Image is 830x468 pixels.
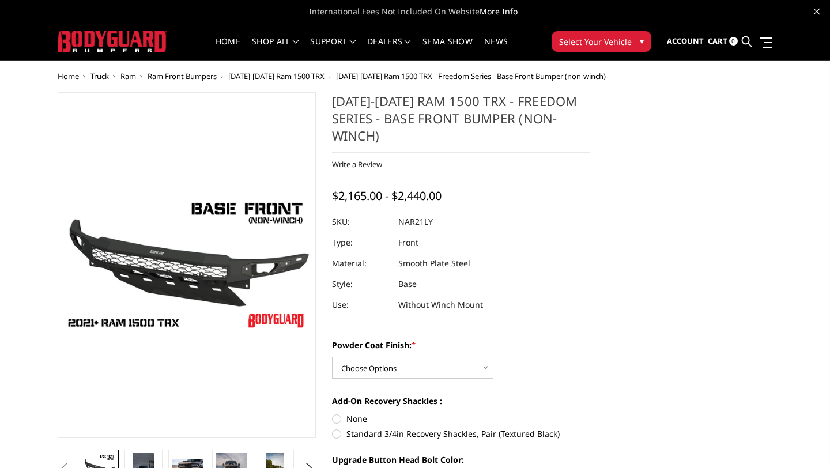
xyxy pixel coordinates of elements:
[640,35,644,47] span: ▾
[58,92,316,438] a: 2021-2024 Ram 1500 TRX - Freedom Series - Base Front Bumper (non-winch)
[559,36,632,48] span: Select Your Vehicle
[332,212,390,232] dt: SKU:
[228,71,325,81] a: [DATE]-[DATE] Ram 1500 TRX
[252,37,299,60] a: shop all
[58,31,167,52] img: BODYGUARD BUMPERS
[332,232,390,253] dt: Type:
[398,274,417,295] dd: Base
[667,26,704,57] a: Account
[216,37,240,60] a: Home
[120,71,136,81] a: Ram
[332,454,590,466] label: Upgrade Button Head Bolt Color:
[332,295,390,315] dt: Use:
[398,253,470,274] dd: Smooth Plate Steel
[667,36,704,46] span: Account
[422,37,473,60] a: SEMA Show
[58,71,79,81] a: Home
[398,232,418,253] dd: Front
[729,37,738,46] span: 0
[332,274,390,295] dt: Style:
[398,295,483,315] dd: Without Winch Mount
[398,212,433,232] dd: NAR21LY
[332,188,442,203] span: $2,165.00 - $2,440.00
[367,37,411,60] a: Dealers
[332,253,390,274] dt: Material:
[332,413,590,425] label: None
[336,71,606,81] span: [DATE]-[DATE] Ram 1500 TRX - Freedom Series - Base Front Bumper (non-winch)
[148,71,217,81] a: Ram Front Bumpers
[332,92,590,153] h1: [DATE]-[DATE] Ram 1500 TRX - Freedom Series - Base Front Bumper (non-winch)
[61,195,312,336] img: 2021-2024 Ram 1500 TRX - Freedom Series - Base Front Bumper (non-winch)
[332,428,590,440] label: Standard 3/4in Recovery Shackles, Pair (Textured Black)
[332,395,590,407] label: Add-On Recovery Shackles :
[484,37,508,60] a: News
[332,339,590,351] label: Powder Coat Finish:
[708,36,727,46] span: Cart
[90,71,109,81] a: Truck
[332,159,382,169] a: Write a Review
[708,26,738,57] a: Cart 0
[480,6,518,17] a: More Info
[310,37,356,60] a: Support
[552,31,651,52] button: Select Your Vehicle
